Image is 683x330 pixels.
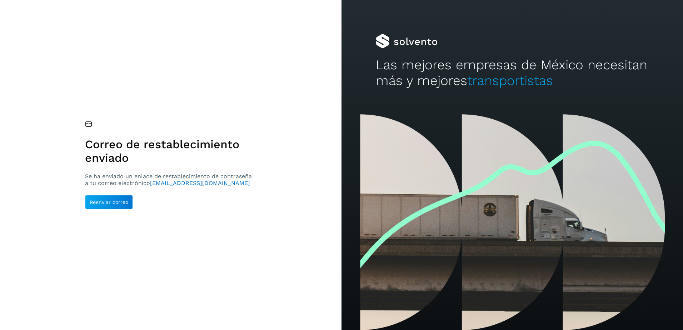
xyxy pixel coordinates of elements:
[85,137,255,165] h1: Correo de restablecimiento enviado
[150,180,250,186] span: [EMAIL_ADDRESS][DOMAIN_NAME]
[467,73,553,88] span: transportistas
[376,57,649,89] h2: Las mejores empresas de México necesitan más y mejores
[90,200,128,205] span: Reenviar correo
[85,173,255,186] p: Se ha enviado un enlace de restablecimiento de contraseña a tu correo electrónico
[85,195,133,209] button: Reenviar correo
